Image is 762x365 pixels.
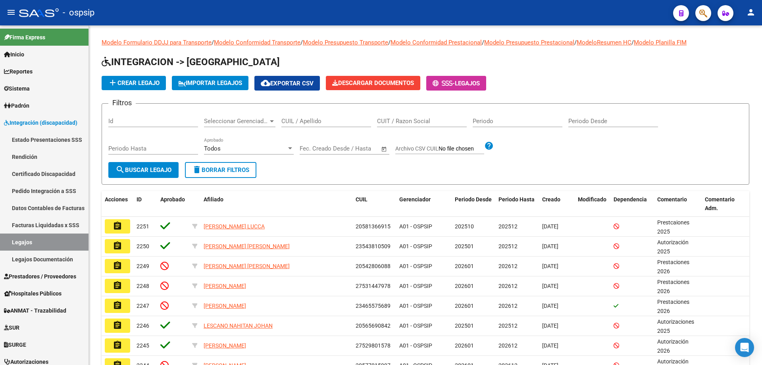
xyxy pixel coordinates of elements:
[178,79,242,87] span: IMPORTAR LEGAJOS
[6,8,16,17] mat-icon: menu
[4,272,76,281] span: Prestadores / Proveedores
[399,323,432,329] span: A01 - OSPSIP
[610,191,654,217] datatable-header-cell: Dependencia
[399,223,432,230] span: A01 - OSPSIP
[102,56,280,68] span: INTEGRACION -> [GEOGRAPHIC_DATA]
[498,263,518,269] span: 202612
[192,166,249,174] span: Borrar Filtros
[657,196,687,203] span: Comentario
[113,340,122,350] mat-icon: assignment
[356,283,391,289] span: 27531447978
[332,79,414,87] span: Descargar Documentos
[204,342,246,349] span: [PERSON_NAME]
[356,243,391,249] span: 23543810509
[113,241,122,251] mat-icon: assignment
[204,223,265,230] span: [PERSON_NAME] LUCCA
[137,263,149,269] span: 2249
[396,191,452,217] datatable-header-cell: Gerenciador
[157,191,189,217] datatable-header-cell: Aprobado
[113,301,122,310] mat-icon: assignment
[352,191,396,217] datatable-header-cell: CUIL
[498,243,518,249] span: 202512
[654,191,702,217] datatable-header-cell: Comentario
[63,4,94,21] span: - ospsip
[705,196,735,212] span: Comentario Adm.
[657,299,689,314] span: Prestaciones 2026
[356,223,391,230] span: 20581366915
[4,33,45,42] span: Firma Express
[4,306,66,315] span: ANMAT - Trazabilidad
[137,223,149,230] span: 2251
[484,39,574,46] a: Modelo Presupuesto Prestacional
[137,323,149,329] span: 2246
[261,80,314,87] span: Exportar CSV
[113,281,122,290] mat-icon: assignment
[542,263,558,269] span: [DATE]
[137,342,149,349] span: 2245
[399,196,431,203] span: Gerenciador
[426,76,486,91] button: -Legajos
[455,342,474,349] span: 202601
[380,145,389,154] button: Open calendar
[102,191,133,217] datatable-header-cell: Acciones
[137,303,149,309] span: 2247
[542,243,558,249] span: [DATE]
[108,79,160,87] span: Crear Legajo
[137,283,149,289] span: 2248
[399,303,432,309] span: A01 - OSPSIP
[204,283,246,289] span: [PERSON_NAME]
[735,338,754,357] div: Open Intercom Messenger
[433,80,455,87] span: -
[542,223,558,230] span: [DATE]
[356,303,391,309] span: 23465575689
[657,279,689,294] span: Prestaciones 2026
[204,243,290,249] span: [PERSON_NAME] [PERSON_NAME]
[204,145,221,152] span: Todos
[542,303,558,309] span: [DATE]
[102,76,166,90] button: Crear Legajo
[498,342,518,349] span: 202612
[356,263,391,269] span: 20542806088
[133,191,157,217] datatable-header-cell: ID
[657,338,689,354] span: Autorización 2026
[4,50,24,59] span: Inicio
[657,259,689,274] span: Prestaciones 2026
[455,303,474,309] span: 202601
[356,196,368,203] span: CUIL
[702,191,749,217] datatable-header-cell: Comentario Adm.
[399,263,432,269] span: A01 - OSPSIP
[4,323,19,332] span: SUR
[399,342,432,349] span: A01 - OSPSIP
[455,323,474,329] span: 202501
[577,39,631,46] a: ModeloResumen HC
[204,323,273,329] span: LESCANO NAHITAN JOHAN
[254,76,320,91] button: Exportar CSV
[113,221,122,231] mat-icon: assignment
[4,340,26,349] span: SURGE
[657,319,694,334] span: Autorizaciones 2025
[115,166,171,174] span: Buscar Legajo
[108,162,179,178] button: Buscar Legajo
[484,141,494,151] mat-icon: help
[578,196,606,203] span: Modificado
[303,39,388,46] a: Modelo Presupuesto Transporte
[115,165,125,174] mat-icon: search
[498,323,518,329] span: 202512
[399,283,432,289] span: A01 - OSPSIP
[4,118,77,127] span: Integración (discapacidad)
[108,97,136,108] h3: Filtros
[192,165,202,174] mat-icon: delete
[113,261,122,270] mat-icon: assignment
[495,191,539,217] datatable-header-cell: Periodo Hasta
[108,78,117,87] mat-icon: add
[4,289,62,298] span: Hospitales Públicos
[439,145,484,153] input: Archivo CSV CUIL
[498,223,518,230] span: 202512
[455,196,492,203] span: Periodo Desde
[498,196,535,203] span: Periodo Hasta
[542,342,558,349] span: [DATE]
[614,196,647,203] span: Dependencia
[113,321,122,330] mat-icon: assignment
[542,283,558,289] span: [DATE]
[204,303,246,309] span: [PERSON_NAME]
